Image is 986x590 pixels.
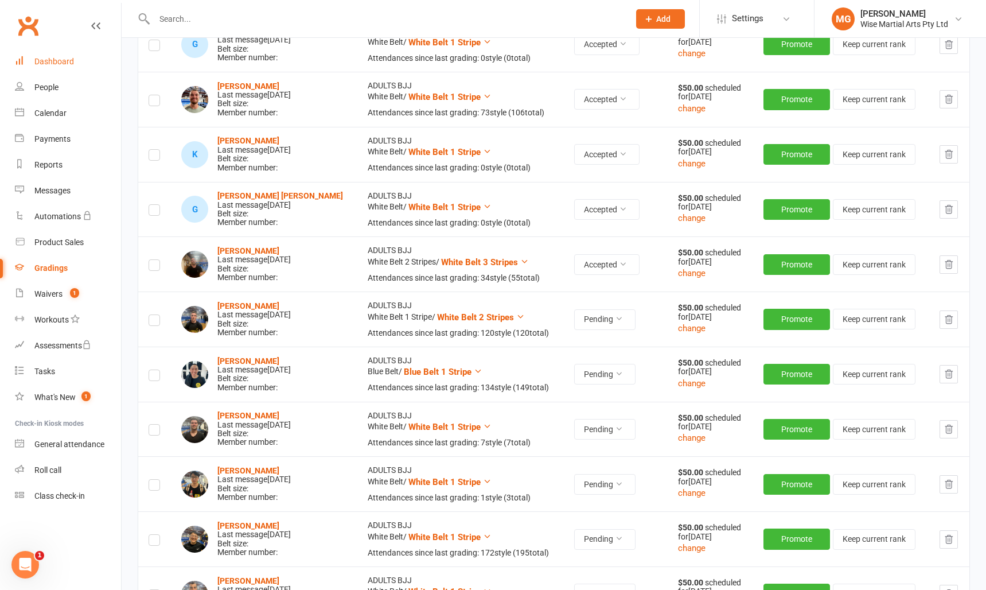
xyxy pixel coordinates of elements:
a: Workouts [15,307,121,333]
strong: $50.00 [678,193,705,203]
td: ADULTS BJJ White Belt / [357,402,564,457]
div: Attendances since last grading: 0 style ( 0 total) [368,164,554,172]
div: Roll call [34,465,61,475]
button: Accepted [574,34,640,55]
button: White Belt 1 Stripe [408,475,492,489]
iframe: Intercom live chat [11,551,39,579]
div: Class check-in [34,491,85,500]
a: [PERSON_NAME] [217,576,279,585]
button: White Belt 1 Stripe [408,90,492,104]
div: Workouts [34,315,69,324]
strong: $50.00 [678,248,705,257]
span: 1 [35,551,44,560]
button: White Belt 3 Stripes [441,255,529,269]
div: Dashboard [34,57,74,66]
button: Promote [763,309,830,329]
button: Promote [763,144,830,165]
button: Promote [763,529,830,549]
a: [PERSON_NAME] [217,356,279,366]
a: Tasks [15,359,121,385]
div: Attendances since last grading: 1 style ( 3 total) [368,494,554,502]
td: ADULTS BJJ White Belt / [357,127,564,182]
div: Belt size: Member number: [217,522,291,557]
a: Class kiosk mode [15,483,121,509]
td: ADULTS BJJ White Belt / [357,72,564,127]
button: change [678,376,706,390]
a: [PERSON_NAME] [217,301,279,310]
img: Jude Mulhall [181,306,208,333]
span: White Belt 1 Stripe [408,37,481,48]
div: Calendar [34,108,67,118]
div: Automations [34,212,81,221]
button: change [678,102,706,115]
strong: $50.00 [678,358,705,367]
button: Keep current rank [833,309,915,329]
div: Last message [DATE] [217,255,291,264]
button: change [678,321,706,335]
button: change [678,211,706,225]
button: Promote [763,199,830,220]
td: ADULTS BJJ Blue Belt / [357,347,564,402]
a: What's New1 [15,385,121,410]
div: Waivers [34,289,63,298]
div: Attendances since last grading: 0 style ( 0 total) [368,219,554,227]
div: Belt size: Member number: [217,27,315,63]
strong: [PERSON_NAME] [217,81,279,91]
div: Attendances since last grading: 7 style ( 7 total) [368,438,554,447]
button: Blue Belt 1 Stripe [404,365,482,379]
a: Waivers 1 [15,281,121,307]
button: change [678,157,706,170]
span: White Belt 3 Stripes [441,257,518,267]
img: Jonathan Miller [181,86,208,113]
button: Keep current rank [833,34,915,55]
button: White Belt 1 Stripe [408,530,492,544]
a: Reports [15,152,121,178]
div: Wise Martial Arts Pty Ltd [860,19,948,29]
div: Attendances since last grading: 73 style ( 106 total) [368,108,554,117]
a: [PERSON_NAME] [PERSON_NAME] [217,191,343,200]
strong: [PERSON_NAME] [217,136,279,145]
div: Last message [DATE] [217,91,291,99]
td: ADULTS BJJ White Belt / [357,17,564,72]
div: Attendances since last grading: 0 style ( 0 total) [368,54,554,63]
div: Attendances since last grading: 172 style ( 195 total) [368,549,554,557]
img: Mark Craig [181,251,208,278]
div: scheduled for [DATE] [678,84,743,102]
button: change [678,266,706,280]
button: Accepted [574,199,640,220]
div: General attendance [34,440,104,449]
button: Accepted [574,144,640,165]
a: Gradings [15,255,121,281]
button: Promote [763,419,830,440]
strong: $50.00 [678,138,705,147]
td: ADULTS BJJ White Belt / [357,511,564,566]
button: Promote [763,364,830,385]
span: White Belt 1 Stripe [408,422,481,432]
div: scheduled for [DATE] [678,523,743,541]
button: Promote [763,254,830,275]
div: What's New [34,393,76,402]
div: Tasks [34,367,55,376]
button: Keep current rank [833,474,915,495]
button: Pending [574,309,636,330]
div: Belt size: Member number: [217,192,343,227]
span: White Belt 1 Stripe [408,477,481,487]
strong: $50.00 [678,523,705,532]
button: White Belt 1 Stripe [408,145,492,159]
div: scheduled for [DATE] [678,194,743,212]
div: Belt size: Member number: [217,357,291,393]
button: change [678,486,706,500]
div: Belt size: Member number: [217,137,291,172]
a: [PERSON_NAME] [217,411,279,420]
a: [PERSON_NAME] [217,521,279,530]
a: Calendar [15,100,121,126]
div: Koen Deurloo [181,141,208,168]
button: Pending [574,529,636,550]
strong: $50.00 [678,413,705,422]
div: scheduled for [DATE] [678,249,743,266]
div: Assessments [34,341,91,350]
img: Ned Silva [181,416,208,443]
